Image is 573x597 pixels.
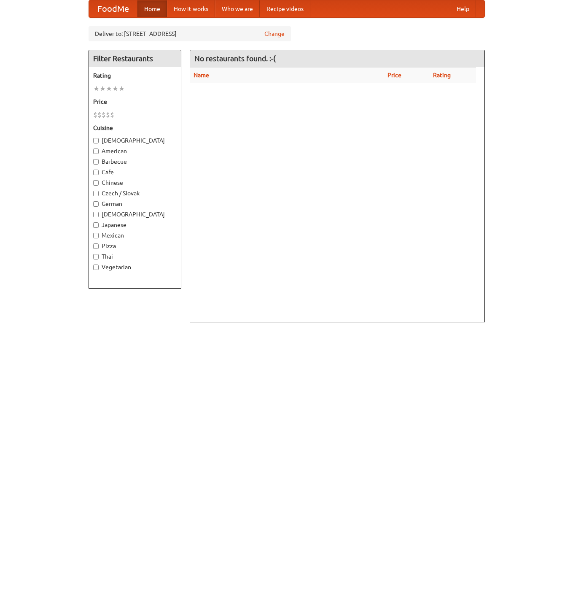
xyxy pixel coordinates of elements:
[89,26,291,41] div: Deliver to: [STREET_ADDRESS]
[93,233,99,238] input: Mexican
[100,84,106,93] li: ★
[93,189,177,197] label: Czech / Slovak
[93,136,177,145] label: [DEMOGRAPHIC_DATA]
[112,84,118,93] li: ★
[264,30,285,38] a: Change
[118,84,125,93] li: ★
[387,72,401,78] a: Price
[93,147,177,155] label: American
[93,254,99,259] input: Thai
[110,110,114,119] li: $
[93,212,99,217] input: [DEMOGRAPHIC_DATA]
[93,200,177,208] label: German
[97,110,102,119] li: $
[93,210,177,219] label: [DEMOGRAPHIC_DATA]
[215,0,260,17] a: Who we are
[93,124,177,132] h5: Cuisine
[93,201,99,207] input: German
[93,191,99,196] input: Czech / Slovak
[93,231,177,240] label: Mexican
[194,72,209,78] a: Name
[93,149,99,154] input: American
[93,252,177,261] label: Thai
[93,222,99,228] input: Japanese
[102,110,106,119] li: $
[93,242,177,250] label: Pizza
[89,0,137,17] a: FoodMe
[450,0,476,17] a: Help
[260,0,310,17] a: Recipe videos
[93,157,177,166] label: Barbecue
[93,265,99,270] input: Vegetarian
[93,110,97,119] li: $
[93,84,100,93] li: ★
[194,54,276,62] ng-pluralize: No restaurants found. :-(
[93,138,99,143] input: [DEMOGRAPHIC_DATA]
[106,84,112,93] li: ★
[137,0,167,17] a: Home
[106,110,110,119] li: $
[93,221,177,229] label: Japanese
[93,170,99,175] input: Cafe
[93,71,177,80] h5: Rating
[433,72,451,78] a: Rating
[93,243,99,249] input: Pizza
[93,263,177,271] label: Vegetarian
[167,0,215,17] a: How it works
[93,178,177,187] label: Chinese
[89,50,181,67] h4: Filter Restaurants
[93,168,177,176] label: Cafe
[93,97,177,106] h5: Price
[93,180,99,186] input: Chinese
[93,159,99,165] input: Barbecue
